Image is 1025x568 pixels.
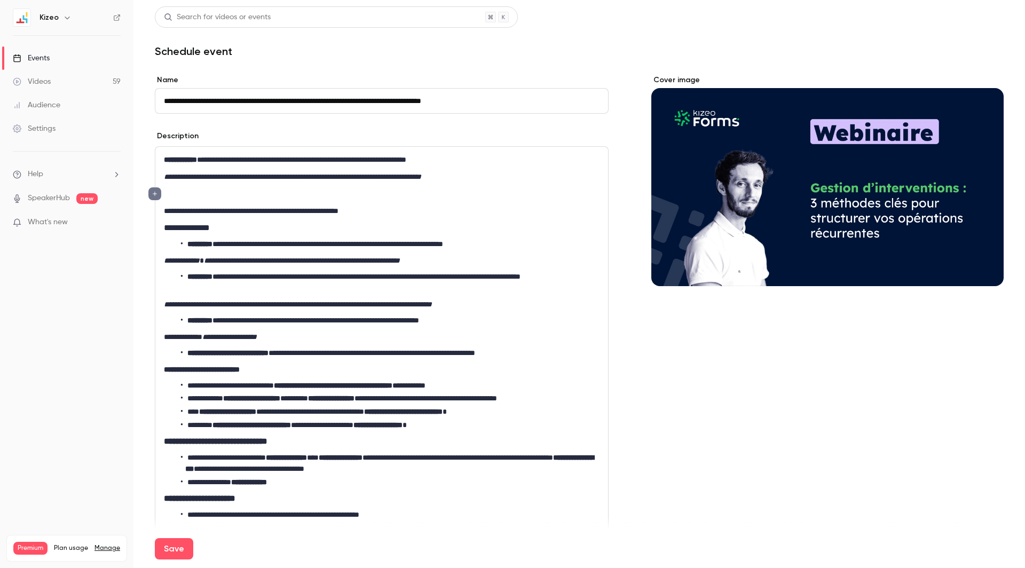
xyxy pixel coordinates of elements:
[651,75,1004,286] section: Cover image
[155,538,193,559] button: Save
[76,193,98,204] span: new
[13,9,30,26] img: Kizeo
[651,75,1004,85] label: Cover image
[13,542,48,555] span: Premium
[13,53,50,64] div: Events
[28,217,68,228] span: What's new
[54,544,88,553] span: Plan usage
[155,131,199,141] label: Description
[13,169,121,180] li: help-dropdown-opener
[108,218,121,227] iframe: Noticeable Trigger
[155,147,608,531] div: editor
[164,12,271,23] div: Search for videos or events
[155,146,609,532] section: description
[155,45,1004,58] h1: Schedule event
[94,544,120,553] a: Manage
[28,169,43,180] span: Help
[13,123,56,134] div: Settings
[155,75,609,85] label: Name
[28,193,70,204] a: SpeakerHub
[13,100,60,111] div: Audience
[13,76,51,87] div: Videos
[40,12,59,23] h6: Kizeo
